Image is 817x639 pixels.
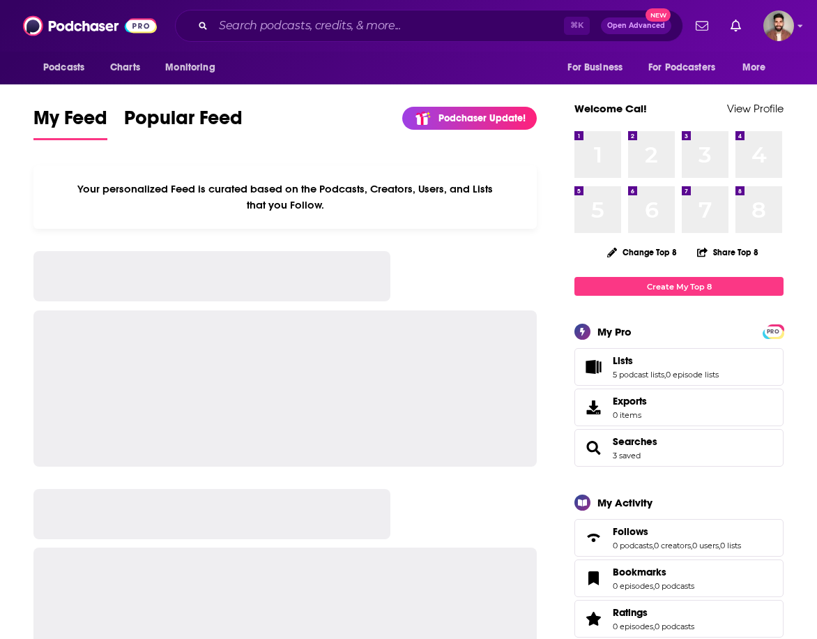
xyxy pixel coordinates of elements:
span: , [664,370,666,379]
span: ⌘ K [564,17,590,35]
a: 0 podcasts [613,541,652,550]
span: Follows [613,525,648,538]
button: Share Top 8 [696,239,759,266]
span: Ratings [574,600,784,638]
span: Popular Feed [124,106,243,138]
a: Follows [579,528,607,548]
span: , [653,622,655,631]
span: Bookmarks [613,566,666,578]
span: Ratings [613,606,648,619]
span: My Feed [33,106,107,138]
span: , [653,581,655,591]
span: 0 items [613,410,647,420]
span: Lists [613,354,633,367]
a: 0 episodes [613,581,653,591]
a: 0 episodes [613,622,653,631]
a: Lists [579,357,607,377]
button: Show profile menu [763,10,794,41]
a: Searches [613,435,657,448]
span: Searches [574,429,784,467]
span: Charts [110,58,140,77]
a: Ratings [613,606,694,619]
span: More [742,58,766,77]
a: 5 podcast lists [613,370,664,379]
a: Show notifications dropdown [725,14,747,38]
span: Open Advanced [607,22,665,29]
span: , [691,541,692,550]
span: Logged in as calmonaghan [763,10,794,41]
a: 0 episode lists [666,370,719,379]
a: Follows [613,525,741,538]
div: Your personalized Feed is curated based on the Podcasts, Creators, Users, and Lists that you Follow. [33,165,537,229]
span: Follows [574,519,784,557]
a: 0 podcasts [655,622,694,631]
a: Welcome Cal! [574,102,647,115]
a: 3 saved [613,451,641,460]
a: PRO [765,326,781,336]
a: View Profile [727,102,784,115]
span: Bookmarks [574,559,784,597]
button: open menu [33,54,102,81]
span: Exports [613,395,647,407]
p: Podchaser Update! [438,112,526,124]
button: Open AdvancedNew [601,17,671,34]
span: For Podcasters [648,58,715,77]
a: Ratings [579,609,607,629]
a: Charts [101,54,148,81]
span: PRO [765,326,781,337]
span: Podcasts [43,58,84,77]
span: For Business [567,58,623,77]
span: Lists [574,348,784,386]
a: 0 podcasts [655,581,694,591]
a: 0 lists [720,541,741,550]
a: Searches [579,438,607,458]
a: Create My Top 8 [574,277,784,296]
img: User Profile [763,10,794,41]
span: , [719,541,720,550]
a: 0 creators [654,541,691,550]
a: My Feed [33,106,107,140]
button: Change Top 8 [599,243,685,261]
button: open menu [639,54,735,81]
a: Bookmarks [579,569,607,588]
a: Bookmarks [613,566,694,578]
span: Monitoring [165,58,215,77]
a: Lists [613,354,719,367]
a: 0 users [692,541,719,550]
div: Search podcasts, credits, & more... [175,10,683,42]
span: Exports [579,398,607,417]
button: open menu [733,54,784,81]
div: My Activity [597,496,652,509]
span: New [646,8,671,22]
span: , [652,541,654,550]
div: My Pro [597,325,632,338]
a: Popular Feed [124,106,243,140]
button: open menu [558,54,640,81]
input: Search podcasts, credits, & more... [213,15,564,37]
button: open menu [155,54,233,81]
img: Podchaser - Follow, Share and Rate Podcasts [23,13,157,39]
a: Exports [574,389,784,426]
a: Show notifications dropdown [690,14,714,38]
